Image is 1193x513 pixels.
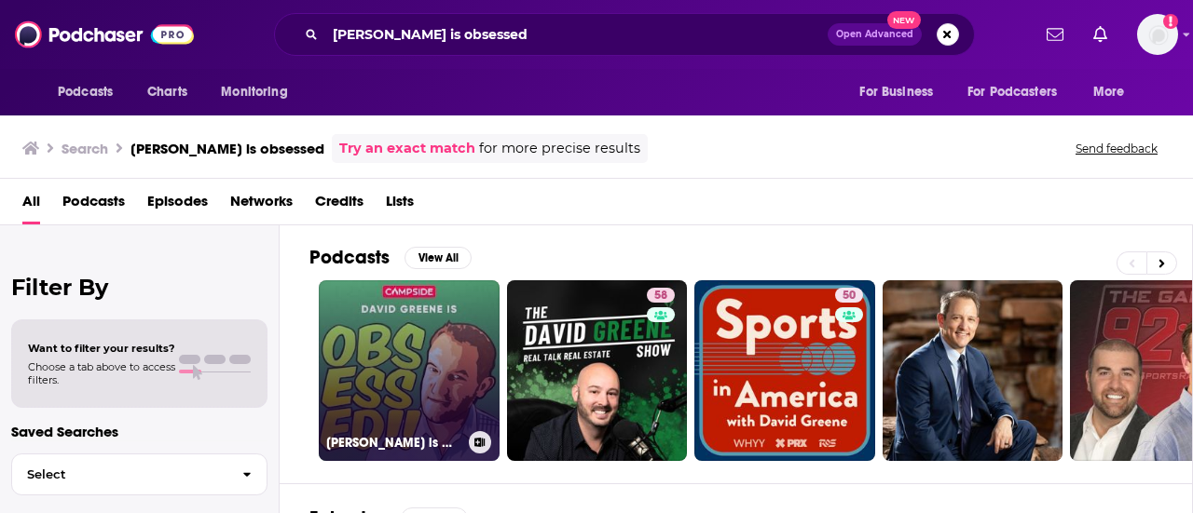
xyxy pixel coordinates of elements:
[1137,14,1178,55] img: User Profile
[859,79,933,105] span: For Business
[846,74,956,110] button: open menu
[1093,79,1125,105] span: More
[11,423,267,440] p: Saved Searches
[28,360,175,386] span: Choose a tab above to access filters.
[339,138,475,159] a: Try an exact match
[315,186,363,224] a: Credits
[130,140,324,157] h3: [PERSON_NAME] is obsessed
[230,186,293,224] a: Networks
[1039,19,1071,50] a: Show notifications dropdown
[62,186,125,224] a: Podcasts
[309,246,472,269] a: PodcastsView All
[654,287,667,305] span: 58
[1070,141,1163,156] button: Send feedback
[326,435,461,451] h3: [PERSON_NAME] is Obsessed
[319,280,500,461] a: [PERSON_NAME] is Obsessed
[22,186,40,224] a: All
[12,468,227,480] span: Select
[386,186,414,224] a: Lists
[836,30,913,39] span: Open Advanced
[828,23,922,46] button: Open AdvancedNew
[479,138,640,159] span: for more precise results
[147,186,208,224] a: Episodes
[62,140,108,157] h3: Search
[325,20,828,49] input: Search podcasts, credits, & more...
[1080,74,1148,110] button: open menu
[208,74,311,110] button: open menu
[405,247,472,269] button: View All
[1137,14,1178,55] span: Logged in as SimonElement
[835,288,863,303] a: 50
[887,11,921,29] span: New
[955,74,1084,110] button: open menu
[1086,19,1115,50] a: Show notifications dropdown
[647,288,675,303] a: 58
[58,79,113,105] span: Podcasts
[1137,14,1178,55] button: Show profile menu
[1163,14,1178,29] svg: Add a profile image
[135,74,199,110] a: Charts
[843,287,856,305] span: 50
[11,453,267,495] button: Select
[274,13,975,56] div: Search podcasts, credits, & more...
[45,74,137,110] button: open menu
[15,17,194,52] img: Podchaser - Follow, Share and Rate Podcasts
[11,274,267,301] h2: Filter By
[694,280,875,461] a: 50
[309,246,390,269] h2: Podcasts
[507,280,688,461] a: 58
[147,79,187,105] span: Charts
[967,79,1057,105] span: For Podcasters
[221,79,287,105] span: Monitoring
[28,342,175,355] span: Want to filter your results?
